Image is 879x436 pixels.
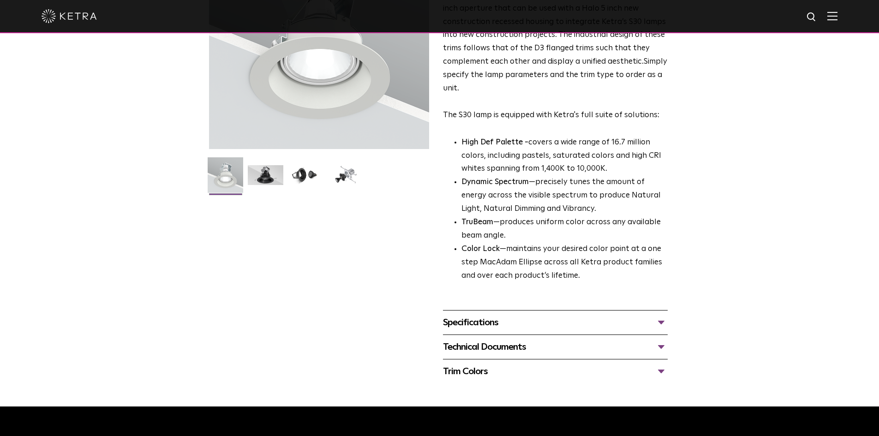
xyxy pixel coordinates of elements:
img: S30 Halo Downlight_Hero_Black_Gradient [248,165,283,192]
img: search icon [806,12,818,23]
div: Technical Documents [443,340,668,354]
li: —precisely tunes the amount of energy across the visible spectrum to produce Natural Light, Natur... [461,176,668,216]
img: S30-DownlightTrim-2021-Web-Square [208,157,243,200]
img: S30 Halo Downlight_Table Top_Black [288,165,323,192]
p: covers a wide range of 16.7 million colors, including pastels, saturated colors and high CRI whit... [461,136,668,176]
div: Trim Colors [443,364,668,379]
img: Hamburger%20Nav.svg [827,12,837,20]
span: Simply specify the lamp parameters and the trim type to order as a unit.​ [443,58,667,92]
strong: Color Lock [461,245,500,253]
div: Specifications [443,315,668,330]
li: —produces uniform color across any available beam angle. [461,216,668,243]
img: S30 Halo Downlight_Exploded_Black [328,165,364,192]
strong: High Def Palette - [461,138,528,146]
strong: TruBeam [461,218,493,226]
img: ketra-logo-2019-white [42,9,97,23]
strong: Dynamic Spectrum [461,178,529,186]
li: —maintains your desired color point at a one step MacAdam Ellipse across all Ketra product famili... [461,243,668,283]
